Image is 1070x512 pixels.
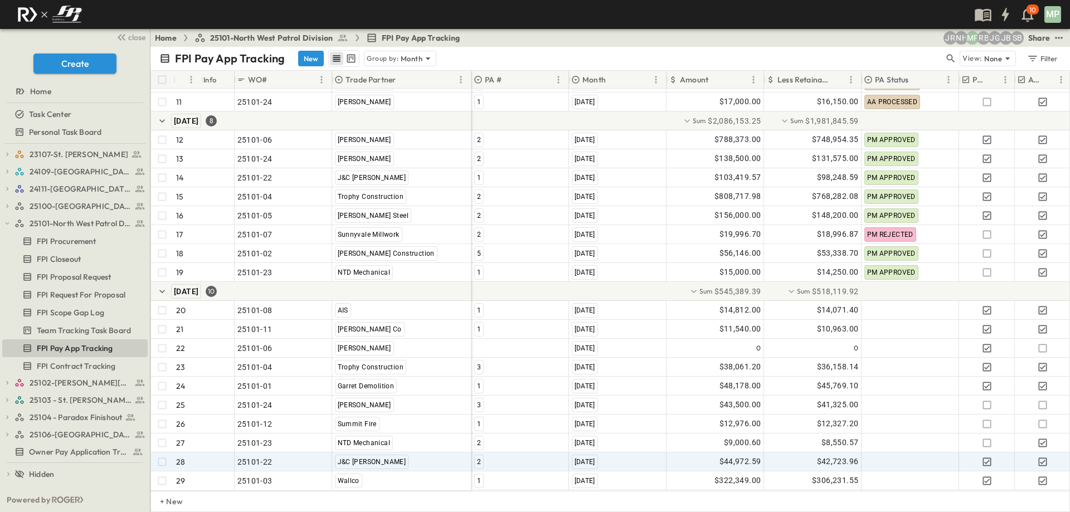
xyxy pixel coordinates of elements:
[237,437,273,448] span: 25101-23
[575,458,595,466] span: [DATE]
[719,379,761,392] span: $48,178.00
[237,229,273,240] span: 25101-07
[1029,6,1036,14] p: 10
[2,357,148,375] div: FPI Contract Trackingtest
[14,181,145,197] a: 24111-[GEOGRAPHIC_DATA]
[972,74,988,85] p: PE Expecting
[155,32,467,43] nav: breadcrumbs
[237,153,273,164] span: 25101-24
[575,306,595,314] span: [DATE]
[875,74,909,85] p: PA Status
[176,96,182,108] p: 11
[128,32,145,43] span: close
[2,408,148,426] div: 25104 - Paradox Finishouttest
[176,456,185,467] p: 28
[575,193,595,201] span: [DATE]
[315,73,328,86] button: Menu
[2,163,148,181] div: 24109-St. Teresa of Calcutta Parish Halltest
[2,287,145,303] a: FPI Request For Proposal
[14,427,145,442] a: 25106-St. Andrews Parking Lot
[29,446,128,457] span: Owner Pay Application Tracking
[176,172,183,183] p: 14
[867,250,916,257] span: PM APPROVED
[30,166,132,177] span: 24109-St. Teresa of Calcutta Parish Hall
[176,437,184,448] p: 27
[575,250,595,257] span: [DATE]
[575,212,595,220] span: [DATE]
[817,417,859,430] span: $12,327.20
[693,116,706,125] p: Sum
[812,152,858,165] span: $131,575.00
[2,374,148,392] div: 25102-Christ The Redeemer Anglican Churchtest
[962,52,982,65] p: View:
[719,455,761,468] span: $44,972.59
[817,323,859,335] span: $10,963.00
[338,439,391,447] span: NTD Mechanical
[955,31,968,45] div: Nila Hutcheson (nhutcheson@fpibuilders.com)
[401,53,422,64] p: Month
[14,375,145,391] a: 25102-Christ The Redeemer Anglican Church
[867,231,913,238] span: PM REJECTED
[714,286,761,297] span: $545,389.39
[2,268,148,286] div: FPI Proposal Requesttest
[30,183,132,194] span: 24111-[GEOGRAPHIC_DATA]
[575,155,595,163] span: [DATE]
[176,191,183,202] p: 15
[477,439,481,447] span: 2
[2,197,148,215] div: 25100-Vanguard Prep Schooltest
[37,253,81,265] span: FPI Closeout
[2,145,148,163] div: 23107-St. [PERSON_NAME]test
[338,136,391,144] span: [PERSON_NAME]
[708,115,761,126] span: $2,086,153.25
[812,190,858,203] span: $768,282.08
[504,74,516,86] button: Sort
[338,458,406,466] span: J&C [PERSON_NAME]
[812,209,858,222] span: $148,200.00
[2,358,145,374] a: FPI Contract Tracking
[817,455,859,468] span: $42,723.96
[176,399,185,411] p: 25
[575,231,595,238] span: [DATE]
[575,420,595,428] span: [DATE]
[2,233,145,249] a: FPI Procurement
[552,73,565,86] button: Menu
[790,116,804,125] p: Sum
[477,250,481,257] span: 5
[719,95,761,108] span: $17,000.00
[2,250,148,268] div: FPI Closeouttest
[999,31,1013,45] div: Jeremiah Bailey (jbailey@fpibuilders.com)
[867,174,916,182] span: PM APPROVED
[30,86,51,97] span: Home
[237,324,273,335] span: 25101-11
[194,32,348,43] a: 25101-North West Patrol Division
[14,198,145,214] a: 25100-Vanguard Prep School
[817,304,859,316] span: $14,071.40
[237,172,273,183] span: 25101-22
[30,394,132,406] span: 25103 - St. [PERSON_NAME] Phase 2
[477,269,481,276] span: 1
[237,456,273,467] span: 25101-22
[174,287,198,296] span: [DATE]
[37,289,125,300] span: FPI Request For Proposal
[338,212,409,220] span: [PERSON_NAME] Steel
[765,339,861,357] div: 0
[477,420,481,428] span: 1
[575,477,595,485] span: [DATE]
[867,98,918,106] span: AA PROCESSED
[714,152,761,165] span: $138,500.00
[176,343,185,354] p: 22
[719,417,761,430] span: $12,976.00
[366,32,460,43] a: FPI Pay App Tracking
[714,133,761,146] span: $788,373.00
[14,409,145,425] a: 25104 - Paradox Finishout
[176,381,185,392] p: 24
[575,136,595,144] span: [DATE]
[37,325,131,336] span: Team Tracking Task Board
[477,306,481,314] span: 1
[817,95,859,108] span: $16,150.00
[747,73,760,86] button: Menu
[2,123,148,141] div: Personal Task Boardtest
[2,106,145,122] a: Task Center
[237,305,273,316] span: 25101-08
[966,31,979,45] div: Monica Pruteanu (mpruteanu@fpibuilders.com)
